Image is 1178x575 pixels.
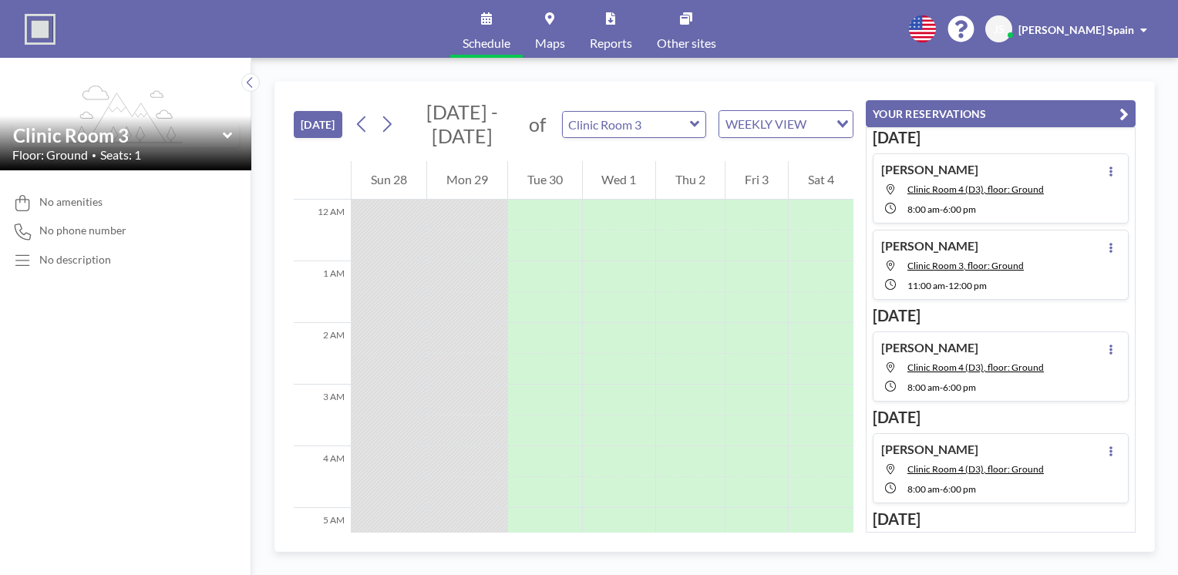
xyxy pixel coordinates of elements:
[463,37,510,49] span: Schedule
[945,280,948,291] span: -
[994,22,1005,36] span: JS
[907,463,1044,475] span: Clinic Room 4 (D3), floor: Ground
[39,224,126,237] span: No phone number
[907,280,945,291] span: 11:00 AM
[866,100,1136,127] button: YOUR RESERVATIONS
[873,128,1129,147] h3: [DATE]
[907,203,940,215] span: 8:00 AM
[907,361,1044,373] span: Clinic Room 4 (D3), floor: Ground
[811,114,827,134] input: Search for option
[13,124,223,146] input: Clinic Room 3
[948,280,987,291] span: 12:00 PM
[719,111,853,137] div: Search for option
[12,147,88,163] span: Floor: Ground
[529,113,546,136] span: of
[294,385,351,446] div: 3 AM
[940,483,943,495] span: -
[873,408,1129,427] h3: [DATE]
[426,100,498,147] span: [DATE] - [DATE]
[722,114,809,134] span: WEEKLY VIEW
[940,203,943,215] span: -
[656,161,725,200] div: Thu 2
[943,483,976,495] span: 6:00 PM
[427,161,507,200] div: Mon 29
[39,253,111,267] div: No description
[881,442,978,457] h4: [PERSON_NAME]
[39,195,103,209] span: No amenities
[940,382,943,393] span: -
[508,161,582,200] div: Tue 30
[907,382,940,393] span: 8:00 AM
[294,446,351,508] div: 4 AM
[1018,23,1134,36] span: [PERSON_NAME] Spain
[294,323,351,385] div: 2 AM
[943,203,976,215] span: 6:00 PM
[873,306,1129,325] h3: [DATE]
[583,161,656,200] div: Wed 1
[535,37,565,49] span: Maps
[873,509,1129,529] h3: [DATE]
[657,37,716,49] span: Other sites
[907,483,940,495] span: 8:00 AM
[881,238,978,254] h4: [PERSON_NAME]
[881,340,978,355] h4: [PERSON_NAME]
[725,161,788,200] div: Fri 3
[294,200,351,261] div: 12 AM
[294,261,351,323] div: 1 AM
[100,147,141,163] span: Seats: 1
[881,162,978,177] h4: [PERSON_NAME]
[943,382,976,393] span: 6:00 PM
[92,150,96,160] span: •
[294,111,342,138] button: [DATE]
[294,508,351,570] div: 5 AM
[352,161,426,200] div: Sun 28
[789,161,853,200] div: Sat 4
[907,260,1024,271] span: Clinic Room 3, floor: Ground
[590,37,632,49] span: Reports
[25,14,56,45] img: organization-logo
[907,183,1044,195] span: Clinic Room 4 (D3), floor: Ground
[563,112,690,137] input: Clinic Room 3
